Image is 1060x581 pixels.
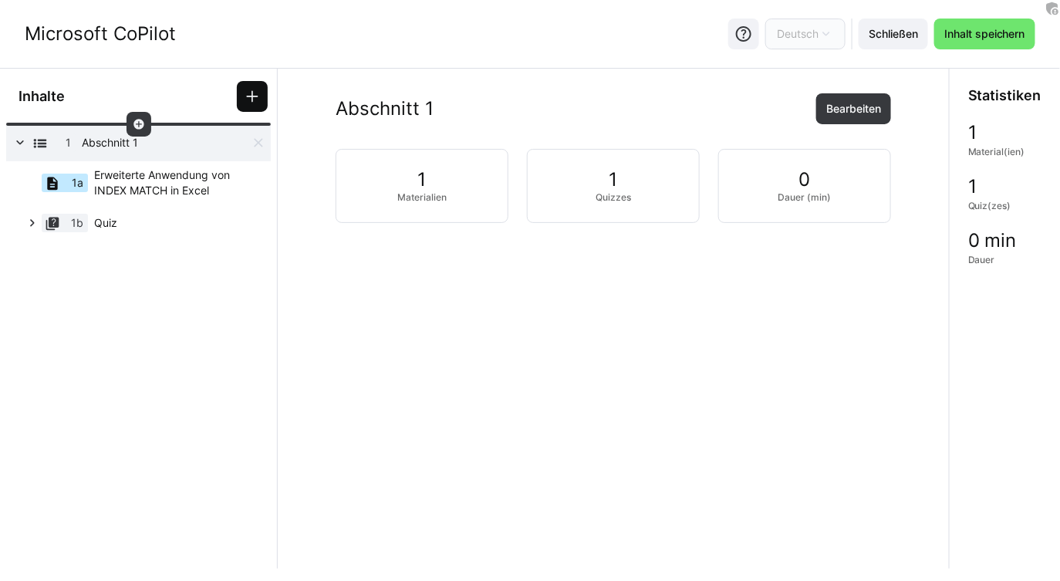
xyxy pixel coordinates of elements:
[71,215,83,231] span: 1b
[866,26,920,42] span: Schließen
[968,177,977,197] span: 1
[968,200,1011,212] span: Quiz(zes)
[418,168,427,191] h2: 1
[82,135,251,150] span: Abschnitt 1
[968,146,1025,158] span: Material(ien)
[397,191,447,204] p: Materialien
[799,168,811,191] h2: 0
[968,231,1017,251] span: 0 min
[934,19,1035,49] button: Inhalt speichern
[859,19,928,49] button: Schließen
[968,123,977,143] span: 1
[94,167,251,198] span: Erweiterte Anwendung von INDEX MATCH in Excel
[816,93,891,124] button: Bearbeiten
[25,22,176,46] div: Microsoft CoPilot
[19,88,65,105] h3: Inhalte
[777,26,819,42] span: Deutsch
[596,191,631,204] p: Quizzes
[72,175,83,191] span: 1a
[66,135,71,150] span: 1
[942,26,1028,42] span: Inhalt speichern
[609,168,618,191] h2: 1
[968,87,1041,104] h3: Statistiken
[336,97,434,120] h2: Abschnitt 1
[968,254,995,266] span: Dauer
[94,215,251,231] span: Quiz
[824,101,883,117] span: Bearbeiten
[778,191,832,204] p: Dauer (min)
